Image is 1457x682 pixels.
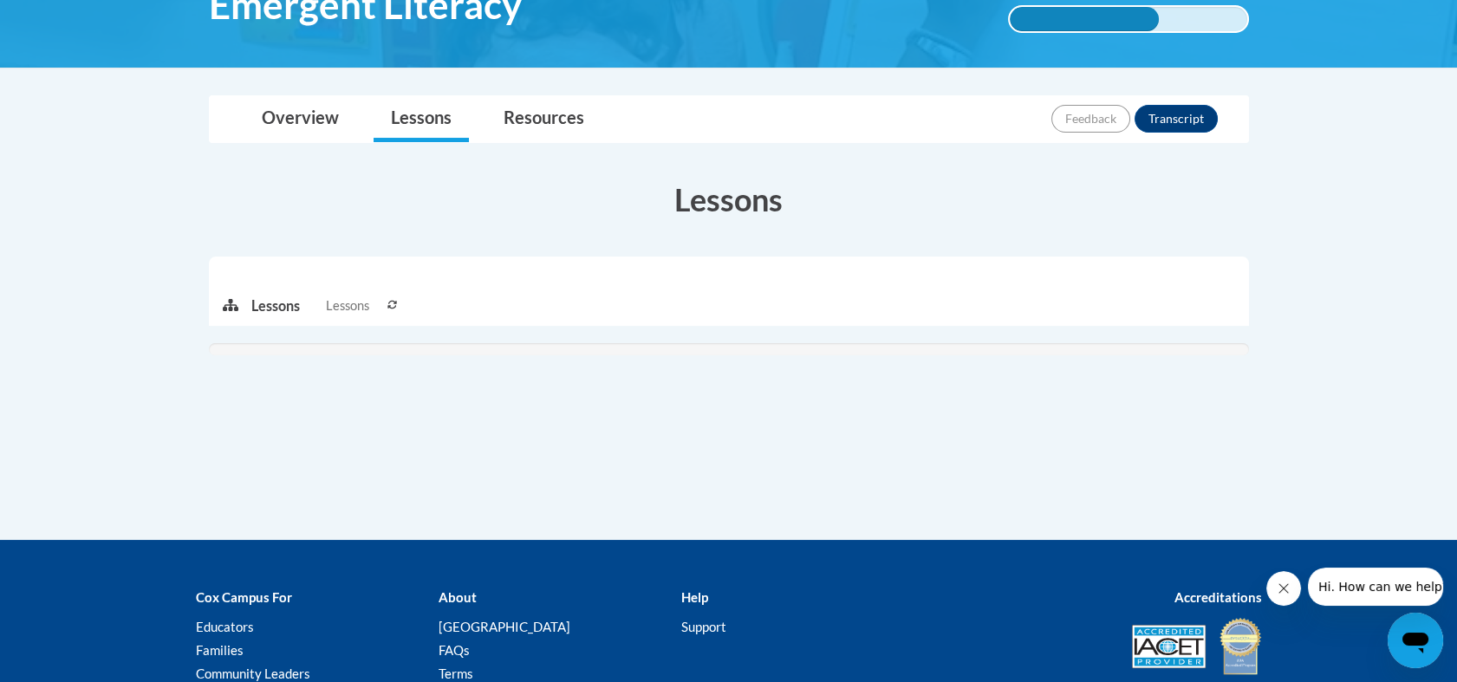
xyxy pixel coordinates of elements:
[326,296,369,315] span: Lessons
[1388,613,1443,668] iframe: Button to launch messaging window
[1308,568,1443,606] iframe: Message from company
[196,619,254,634] a: Educators
[1174,589,1262,605] b: Accreditations
[680,589,707,605] b: Help
[209,178,1249,221] h3: Lessons
[1219,616,1262,677] img: IDA® Accredited
[196,642,244,658] a: Families
[438,619,569,634] a: [GEOGRAPHIC_DATA]
[251,296,300,315] p: Lessons
[1132,625,1206,668] img: Accredited IACET® Provider
[196,589,292,605] b: Cox Campus For
[486,96,602,142] a: Resources
[1266,571,1301,606] iframe: Close message
[1135,105,1218,133] button: Transcript
[196,666,310,681] a: Community Leaders
[10,12,140,26] span: Hi. How can we help?
[244,96,356,142] a: Overview
[680,619,725,634] a: Support
[374,96,469,142] a: Lessons
[438,642,469,658] a: FAQs
[1010,7,1159,31] div: 63% complete
[438,666,472,681] a: Terms
[438,589,476,605] b: About
[1051,105,1130,133] button: Feedback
